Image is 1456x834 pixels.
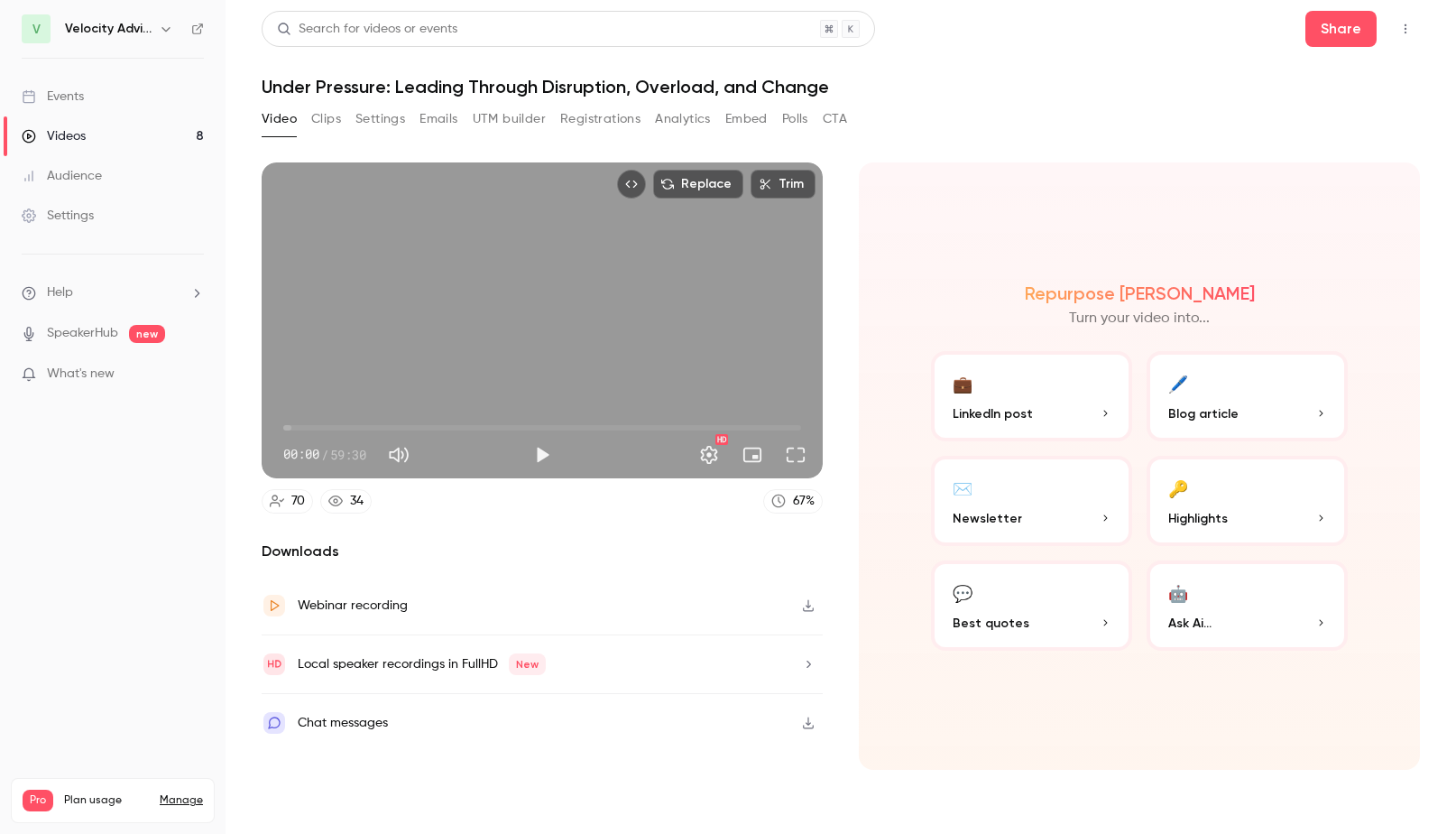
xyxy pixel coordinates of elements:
[793,492,815,511] div: 67 %
[1168,369,1188,397] div: 🖊️
[778,437,814,473] button: Full screen
[22,127,86,145] div: Videos
[653,170,743,199] button: Replace
[691,437,727,473] button: Settings
[350,492,364,511] div: 34
[1025,283,1255,304] h2: Repurpose [PERSON_NAME]
[298,653,546,675] div: Local speaker recordings in FullHD
[129,325,165,343] span: new
[47,324,118,343] a: SpeakerHub
[953,579,972,607] div: 💬
[1305,11,1377,47] button: Share
[953,614,1029,633] span: Best quotes
[617,170,646,199] button: Embed video
[65,20,152,38] h6: Velocity Advisory Group
[1168,474,1188,502] div: 🔑
[32,20,41,39] span: V
[931,351,1132,441] button: 💼LinkedIn post
[953,404,1033,423] span: LinkedIn post
[22,88,84,106] div: Events
[262,105,297,134] button: Video
[22,283,204,302] li: help-dropdown-opener
[1069,308,1210,329] p: Turn your video into...
[1168,579,1188,607] div: 🤖
[763,489,823,514] a: 67%
[655,105,711,134] button: Analytics
[953,509,1022,528] span: Newsletter
[182,366,204,383] iframe: Noticeable Trigger
[1168,614,1212,633] span: Ask Ai...
[931,456,1132,546] button: ✉️Newsletter
[734,437,770,473] button: Turn on miniplayer
[381,437,417,473] button: Mute
[47,283,73,302] span: Help
[160,793,203,808] a: Manage
[1168,509,1228,528] span: Highlights
[560,105,640,134] button: Registrations
[725,105,768,134] button: Embed
[1147,561,1348,651] button: 🤖Ask Ai...
[291,492,305,511] div: 70
[330,445,366,464] span: 59:30
[321,445,328,464] span: /
[262,541,823,562] h2: Downloads
[283,445,366,464] div: 00:00
[22,167,102,185] div: Audience
[419,105,457,134] button: Emails
[64,793,149,808] span: Plan usage
[311,105,341,134] button: Clips
[298,712,388,734] div: Chat messages
[262,489,313,514] a: 70
[509,653,546,675] span: New
[715,434,728,445] div: HD
[277,20,457,39] div: Search for videos or events
[473,105,546,134] button: UTM builder
[262,76,1420,97] h1: Under Pressure: Leading Through Disruption, Overload, and Change
[823,105,847,134] button: CTA
[953,369,972,397] div: 💼
[524,437,560,473] button: Play
[1391,14,1420,43] button: Top Bar Actions
[298,595,408,616] div: Webinar recording
[931,561,1132,651] button: 💬Best quotes
[1147,456,1348,546] button: 🔑Highlights
[22,207,94,225] div: Settings
[782,105,808,134] button: Polls
[23,790,53,811] span: Pro
[953,474,972,502] div: ✉️
[320,489,372,514] a: 34
[751,170,816,199] button: Trim
[47,365,115,384] span: What's new
[355,105,405,134] button: Settings
[283,445,319,464] span: 00:00
[1168,404,1239,423] span: Blog article
[1147,351,1348,441] button: 🖊️Blog article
